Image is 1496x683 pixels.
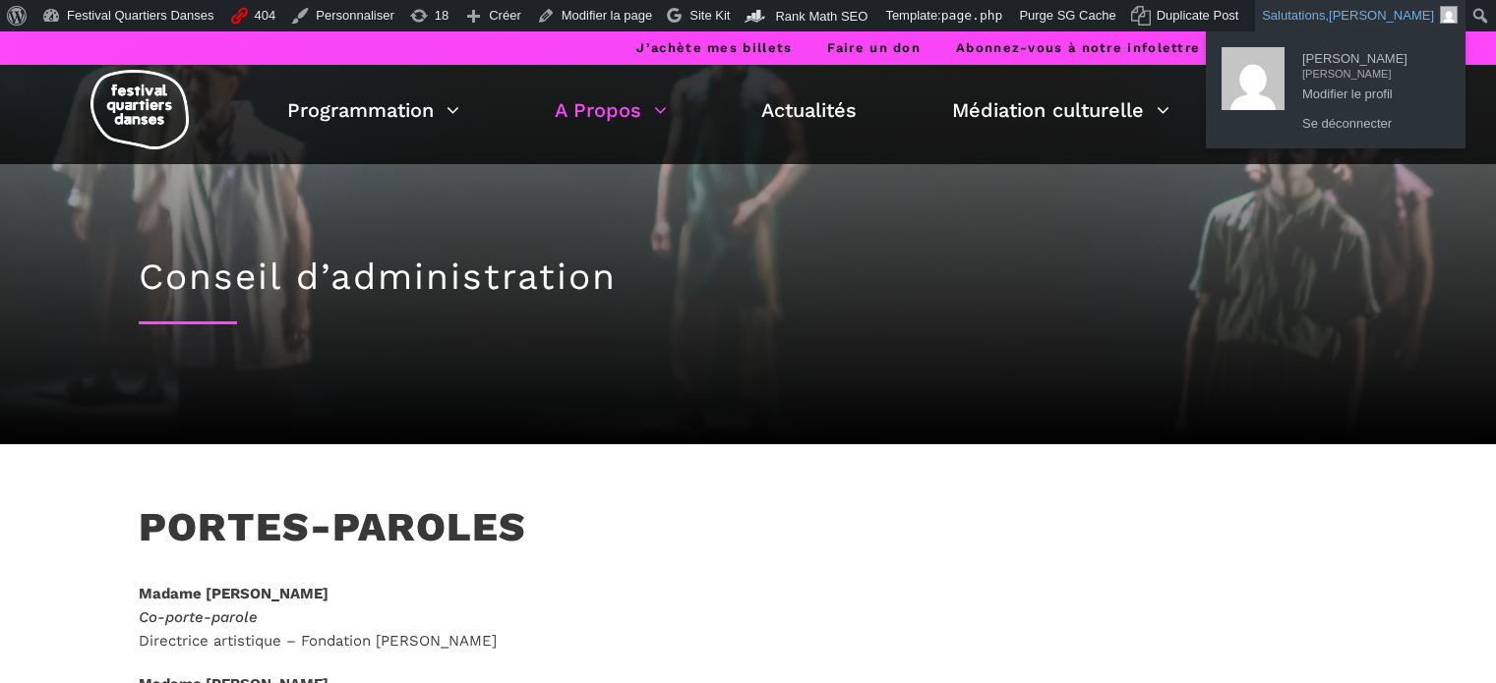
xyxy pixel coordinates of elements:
span: [PERSON_NAME] [1302,61,1440,79]
span: [PERSON_NAME] [1329,8,1434,23]
strong: Madame [PERSON_NAME] [139,585,329,602]
ul: Salutations, Pauline Gervais [1206,31,1466,148]
a: Programmation [287,93,459,127]
img: logo-fqd-med [90,70,189,149]
span: Modifier le profil [1302,79,1440,96]
h1: Conseil d’administration [139,256,1358,299]
a: Faire un don [827,40,921,55]
p: Directrice artistique – Fondation [PERSON_NAME] [139,582,1107,653]
span: Co-porte-parole [139,608,258,626]
h3: PORTES-PAROLES [139,503,526,552]
a: Actualités [761,93,857,127]
span: Site Kit [689,8,730,23]
a: Médiation culturelle [952,93,1169,127]
span: Rank Math SEO [775,9,868,24]
span: [PERSON_NAME] [1302,43,1440,61]
a: Abonnez-vous à notre infolettre [956,40,1200,55]
a: A Propos [555,93,667,127]
a: Se déconnecter [1292,111,1450,137]
span: page.php [941,8,1003,23]
a: J’achète mes billets [636,40,792,55]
